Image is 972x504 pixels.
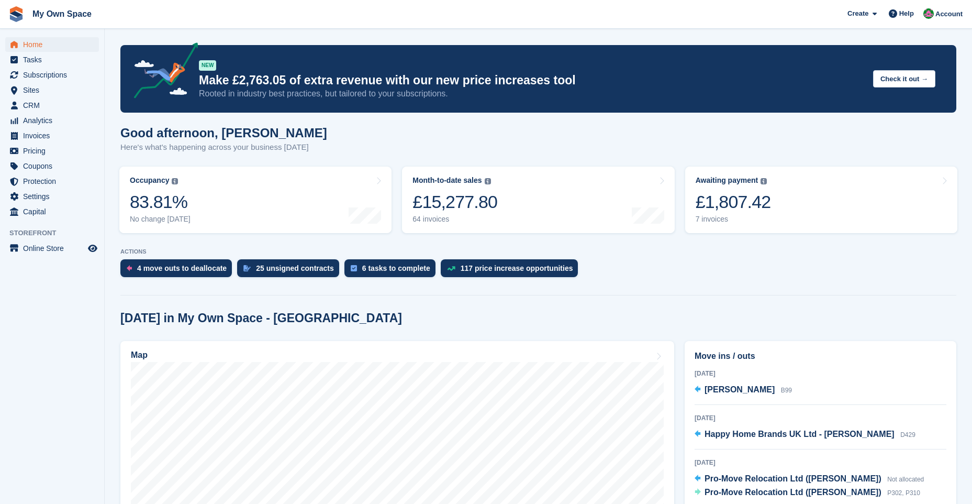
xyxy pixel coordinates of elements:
[5,83,99,97] a: menu
[695,413,946,423] div: [DATE]
[935,9,963,19] span: Account
[23,128,86,143] span: Invoices
[485,178,491,184] img: icon-info-grey-7440780725fd019a000dd9b08b2336e03edf1995a4989e88bcd33f0948082b44.svg
[23,52,86,67] span: Tasks
[137,264,227,272] div: 4 move outs to deallocate
[761,178,767,184] img: icon-info-grey-7440780725fd019a000dd9b08b2336e03edf1995a4989e88bcd33f0948082b44.svg
[243,265,251,271] img: contract_signature_icon-13c848040528278c33f63329250d36e43548de30e8caae1d1a13099fd9432cc5.svg
[120,311,402,325] h2: [DATE] in My Own Space - [GEOGRAPHIC_DATA]
[899,8,914,19] span: Help
[23,204,86,219] span: Capital
[23,144,86,158] span: Pricing
[705,488,881,497] span: Pro-Move Relocation Ltd ([PERSON_NAME])
[351,265,357,271] img: task-75834270c22a3079a89374b754ae025e5fb1db73e45f91037f5363f120a921f8.svg
[695,458,946,467] div: [DATE]
[130,191,191,213] div: 83.81%
[5,204,99,219] a: menu
[5,52,99,67] a: menu
[461,264,573,272] div: 117 price increase opportunities
[5,241,99,256] a: menu
[696,176,758,185] div: Awaiting payment
[412,176,482,185] div: Month-to-date sales
[695,350,946,363] h2: Move ins / outs
[120,259,237,282] a: 4 move outs to deallocate
[127,265,132,271] img: move_outs_to_deallocate_icon-f764333ba52eb49d3ac5e1228854f67142a1ed5810a6f6cc68b1a99e826820c5.svg
[695,473,924,486] a: Pro-Move Relocation Ltd ([PERSON_NAME]) Not allocated
[705,385,775,394] span: [PERSON_NAME]
[131,350,148,360] h2: Map
[237,259,344,282] a: 25 unsigned contracts
[23,37,86,52] span: Home
[887,489,920,497] span: P302, P310
[28,5,96,23] a: My Own Space
[120,126,327,140] h1: Good afternoon, [PERSON_NAME]
[900,431,915,439] span: D429
[23,113,86,128] span: Analytics
[199,60,216,71] div: NEW
[23,174,86,189] span: Protection
[887,476,924,483] span: Not allocated
[695,428,915,442] a: Happy Home Brands UK Ltd - [PERSON_NAME] D429
[199,73,865,88] p: Make £2,763.05 of extra revenue with our new price increases tool
[695,369,946,378] div: [DATE]
[130,215,191,224] div: No change [DATE]
[23,68,86,82] span: Subscriptions
[402,167,674,233] a: Month-to-date sales £15,277.80 64 invoices
[5,98,99,113] a: menu
[9,228,104,238] span: Storefront
[696,191,771,213] div: £1,807.42
[781,387,792,394] span: B99
[8,6,24,22] img: stora-icon-8386f47178a22dfd0bd8f6a31ec36ba5ce8667c1dd55bd0f319d3a0aa187defe.svg
[412,215,497,224] div: 64 invoices
[705,430,895,439] span: Happy Home Brands UK Ltd - [PERSON_NAME]
[23,241,86,256] span: Online Store
[5,159,99,173] a: menu
[119,167,392,233] a: Occupancy 83.81% No change [DATE]
[5,144,99,158] a: menu
[86,242,99,255] a: Preview store
[23,98,86,113] span: CRM
[447,266,455,271] img: price_increase_opportunities-93ffe204e8149a01c8c9dc8f82e8f89637d9d84a8eef4429ea346261dce0b2c0.svg
[5,174,99,189] a: menu
[5,113,99,128] a: menu
[695,486,920,500] a: Pro-Move Relocation Ltd ([PERSON_NAME]) P302, P310
[125,42,198,102] img: price-adjustments-announcement-icon-8257ccfd72463d97f412b2fc003d46551f7dbcb40ab6d574587a9cd5c0d94...
[344,259,441,282] a: 6 tasks to complete
[695,384,792,397] a: [PERSON_NAME] B99
[5,189,99,204] a: menu
[441,259,584,282] a: 117 price increase opportunities
[873,70,935,87] button: Check it out →
[23,83,86,97] span: Sites
[256,264,334,272] div: 25 unsigned contracts
[412,191,497,213] div: £15,277.80
[5,37,99,52] a: menu
[23,189,86,204] span: Settings
[923,8,934,19] img: Lucy Parry
[705,474,881,483] span: Pro-Move Relocation Ltd ([PERSON_NAME])
[696,215,771,224] div: 7 invoices
[199,88,865,100] p: Rooted in industry best practices, but tailored to your subscriptions.
[685,167,957,233] a: Awaiting payment £1,807.42 7 invoices
[120,248,956,255] p: ACTIONS
[362,264,430,272] div: 6 tasks to complete
[23,159,86,173] span: Coupons
[5,68,99,82] a: menu
[130,176,169,185] div: Occupancy
[120,141,327,154] p: Here's what's happening across your business [DATE]
[5,128,99,143] a: menu
[172,178,178,184] img: icon-info-grey-7440780725fd019a000dd9b08b2336e03edf1995a4989e88bcd33f0948082b44.svg
[847,8,868,19] span: Create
